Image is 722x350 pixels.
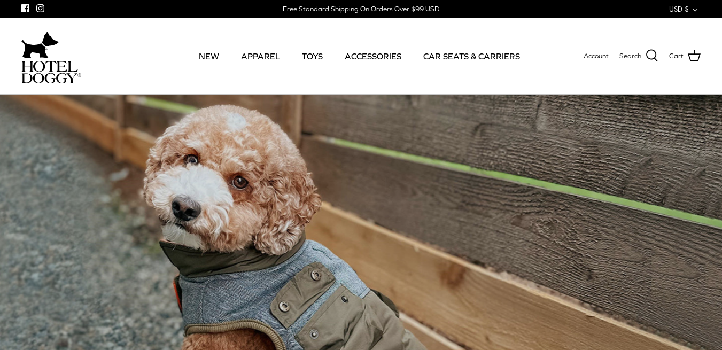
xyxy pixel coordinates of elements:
[21,4,29,12] a: Facebook
[231,38,290,74] a: APPAREL
[189,38,229,74] a: NEW
[283,1,439,17] a: Free Standard Shipping On Orders Over $99 USD
[21,29,59,61] img: dog-icon.svg
[619,51,641,62] span: Search
[335,38,411,74] a: ACCESSORIES
[669,51,684,62] span: Cart
[584,52,609,60] span: Account
[21,61,81,83] img: hoteldoggycom
[414,38,530,74] a: CAR SEATS & CARRIERS
[292,38,332,74] a: TOYS
[36,4,44,12] a: Instagram
[21,29,81,83] a: hoteldoggycom
[619,49,658,63] a: Search
[584,51,609,62] a: Account
[159,38,560,74] div: Primary navigation
[669,49,701,63] a: Cart
[283,4,439,14] div: Free Standard Shipping On Orders Over $99 USD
